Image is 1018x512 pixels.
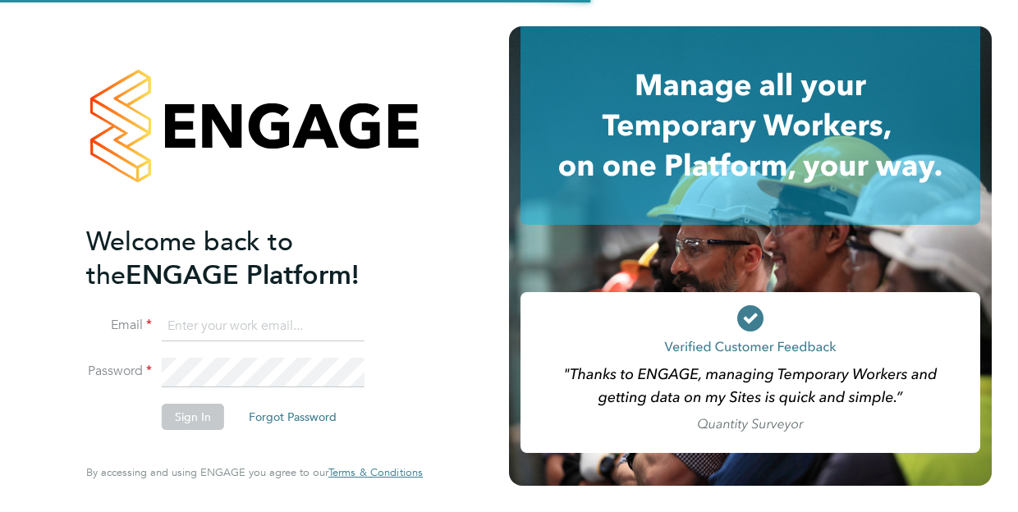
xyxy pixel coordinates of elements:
[236,404,350,430] button: Forgot Password
[86,363,152,380] label: Password
[162,312,365,341] input: Enter your work email...
[86,317,152,334] label: Email
[162,404,224,430] button: Sign In
[86,465,423,479] span: By accessing and using ENGAGE you agree to our
[328,466,423,479] a: Terms & Conditions
[86,226,293,291] span: Welcome back to the
[86,225,406,292] h2: ENGAGE Platform!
